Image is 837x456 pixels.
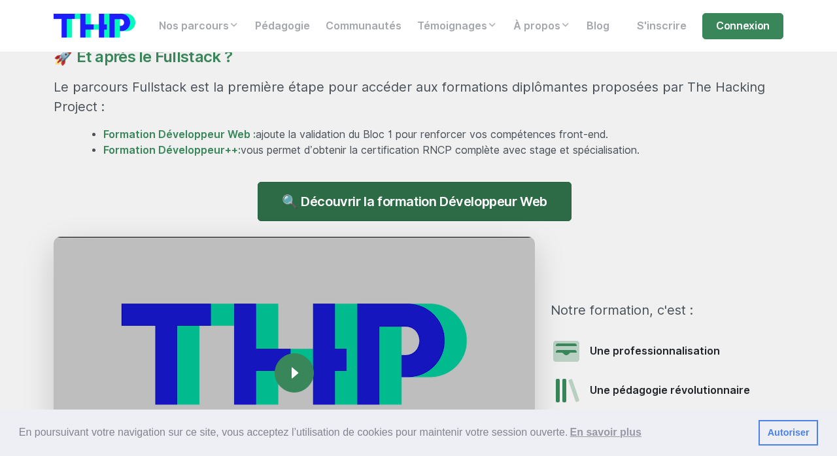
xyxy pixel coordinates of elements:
[318,13,409,39] a: Communautés
[103,143,783,158] li: vous permet d’obtenir la certification RNCP complète avec stage et spécialisation.
[568,423,643,442] a: learn more about cookies
[103,128,256,141] a: Formation Développeur Web :
[590,384,750,396] span: Une pédagogie révolutionnaire
[759,420,818,446] a: dismiss cookie message
[505,13,579,39] a: À propos
[629,13,694,39] a: S'inscrire
[54,14,135,38] img: logo
[590,345,720,357] span: Une professionnalisation
[19,423,748,442] span: En poursuivant votre navigation sur ce site, vous acceptez l’utilisation de cookies pour mainteni...
[258,182,572,221] a: 🔍 Découvrir la formation Développeur Web
[551,300,783,320] p: Notre formation, c'est :
[579,13,617,39] a: Blog
[702,13,783,39] a: Connexion
[247,13,318,39] a: Pédagogie
[151,13,247,39] a: Nos parcours
[54,48,783,67] h4: 🚀 Et après le Fullstack ?
[54,77,783,116] p: Le parcours Fullstack est la première étape pour accéder aux formations diplômantes proposées par...
[103,144,241,156] a: Formation Développeur++:
[409,13,505,39] a: Témoignages
[103,127,783,143] li: ajoute la validation du Bloc 1 pour renforcer vos compétences front-end.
